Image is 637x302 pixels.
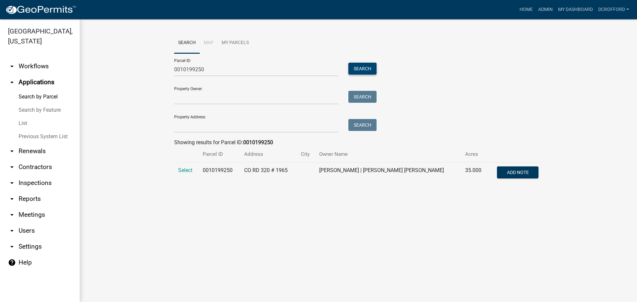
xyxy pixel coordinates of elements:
a: Home [517,3,535,16]
th: Owner Name [315,147,461,162]
i: arrow_drop_down [8,227,16,235]
th: Parcel ID [199,147,241,162]
span: Add Note [507,170,529,175]
a: Select [178,167,192,173]
a: My Parcels [218,32,253,54]
i: arrow_drop_down [8,243,16,251]
td: 35.000 [461,162,488,184]
button: Search [348,119,377,131]
a: Admin [535,3,555,16]
td: [PERSON_NAME] | [PERSON_NAME] [PERSON_NAME] [315,162,461,184]
i: help [8,259,16,267]
th: Acres [461,147,488,162]
th: City [297,147,315,162]
i: arrow_drop_up [8,78,16,86]
th: Address [240,147,297,162]
i: arrow_drop_down [8,195,16,203]
button: Search [348,63,377,75]
a: My Dashboard [555,3,596,16]
i: arrow_drop_down [8,211,16,219]
div: Showing results for Parcel ID: [174,139,542,147]
i: arrow_drop_down [8,147,16,155]
button: Search [348,91,377,103]
i: arrow_drop_down [8,163,16,171]
strong: 0010199250 [243,139,273,146]
td: 0010199250 [199,162,241,184]
a: Search [174,32,200,54]
td: CO RD 320 # 1965 [240,162,297,184]
button: Add Note [497,166,538,178]
a: dcrofford [596,3,632,16]
i: arrow_drop_down [8,179,16,187]
i: arrow_drop_down [8,62,16,70]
